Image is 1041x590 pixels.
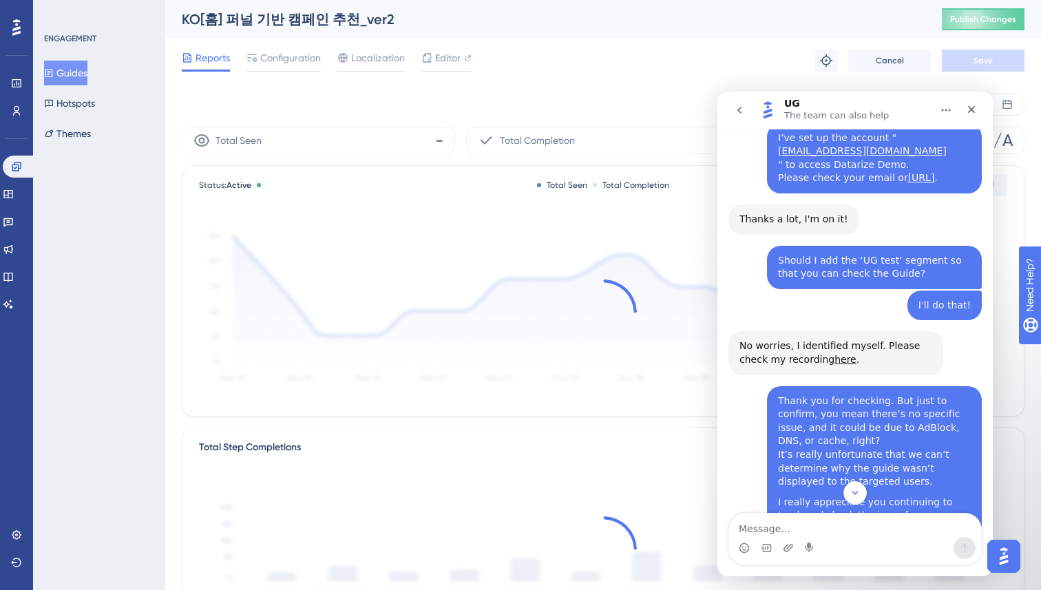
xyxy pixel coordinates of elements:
[236,445,258,467] button: Send a message…
[435,50,461,66] span: Editor
[950,14,1016,25] span: Publish Changes
[260,50,321,66] span: Configuration
[876,55,904,66] span: Cancel
[43,451,54,462] button: Gif picker
[848,50,931,72] button: Cancel
[12,422,264,445] textarea: Message…
[982,129,1013,151] span: N/A
[126,390,149,413] button: Scroll to bottom
[21,451,32,462] button: Emoji picker
[44,91,95,116] button: Hotspots
[199,180,251,191] span: Status:
[537,180,587,191] div: Total Seen
[983,536,1024,577] iframe: UserGuiding AI Assistant Launcher
[717,92,993,576] iframe: Intercom live chat
[500,132,575,149] span: Total Completion
[65,451,76,462] button: Upload attachment
[351,50,405,66] span: Localization
[227,180,251,190] span: Active
[50,295,264,494] div: Thank you for checking. But just to confirm, you mean there’s no specific issue, and it could be ...
[32,3,86,20] span: Need Help?
[942,8,1024,30] button: Publish Changes
[593,180,669,191] div: Total Completion
[87,451,98,462] button: Start recording
[44,61,87,85] button: Guides
[974,55,993,66] span: Save
[61,303,253,397] div: Thank you for checking. But just to confirm, you mean there’s no specific issue, and it could be ...
[215,132,262,149] span: Total Seen
[199,439,301,456] div: Total Step Completions
[44,121,91,146] button: Themes
[942,50,1024,72] button: Save
[435,129,443,151] span: -
[196,50,230,66] span: Reports
[11,295,264,505] div: 데이터라이즈 says…
[44,33,96,44] div: ENGAGEMENT
[182,10,907,29] div: KO[홈] 퍼널 기반 캠페인 추천_ver2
